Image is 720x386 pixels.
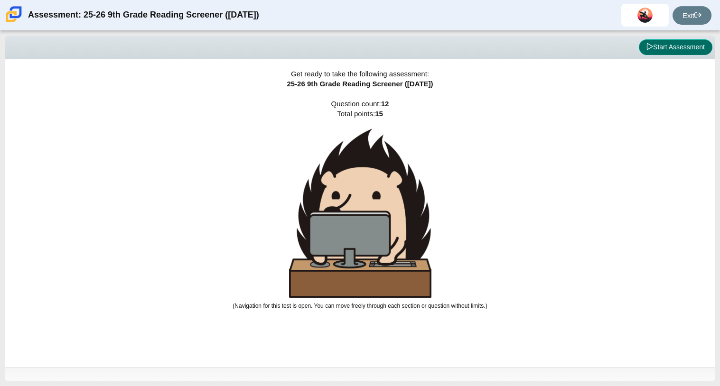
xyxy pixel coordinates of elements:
[233,100,487,309] span: Question count: Total points:
[287,80,433,88] span: 25-26 9th Grade Reading Screener ([DATE])
[673,6,711,25] a: Exit
[28,4,259,27] div: Assessment: 25-26 9th Grade Reading Screener ([DATE])
[375,110,383,118] b: 15
[381,100,389,108] b: 12
[289,129,431,298] img: hedgehog-behind-computer-large.png
[4,18,24,26] a: Carmen School of Science & Technology
[639,39,712,55] button: Start Assessment
[233,303,487,309] small: (Navigation for this test is open. You can move freely through each section or question without l...
[291,70,429,78] span: Get ready to take the following assessment:
[637,8,653,23] img: rodolfo.aldape.BHnP7j
[4,4,24,24] img: Carmen School of Science & Technology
